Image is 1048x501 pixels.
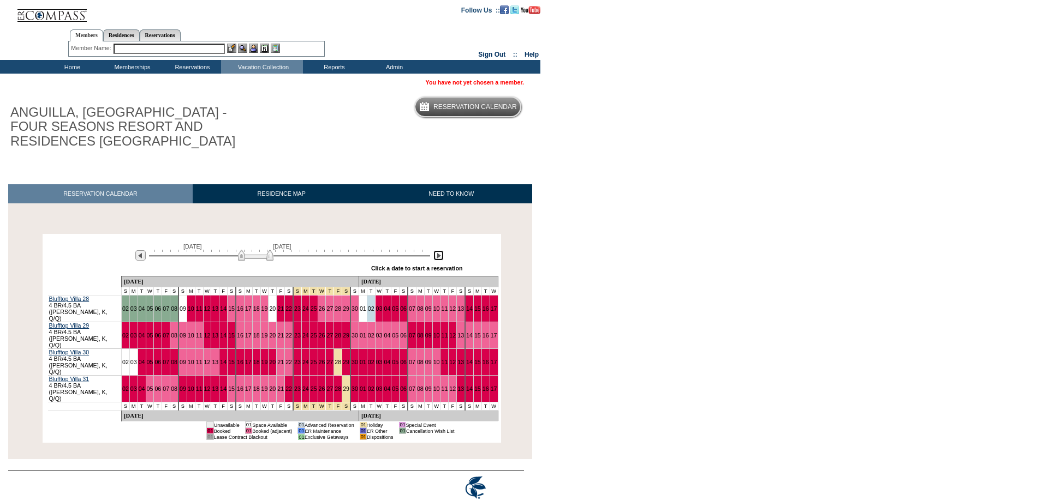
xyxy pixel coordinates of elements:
[417,359,424,365] a: 08
[171,305,177,312] a: 08
[187,402,195,411] td: M
[424,287,432,295] td: T
[41,60,101,74] td: Home
[491,385,497,392] a: 17
[103,29,140,41] a: Residences
[212,332,218,339] a: 13
[466,385,473,392] a: 14
[368,385,374,392] a: 02
[220,332,227,339] a: 14
[122,332,129,339] a: 02
[220,385,227,392] a: 14
[441,359,448,365] a: 11
[228,305,235,312] a: 15
[48,376,122,402] td: 4 BR/4.5 BA ([PERSON_NAME], K, Q/Q)
[183,243,202,250] span: [DATE]
[490,287,498,295] td: W
[474,305,481,312] a: 15
[311,385,317,392] a: 25
[211,287,219,295] td: T
[178,287,187,295] td: S
[285,287,293,295] td: S
[432,287,440,295] td: W
[384,332,390,339] a: 04
[376,332,383,339] a: 03
[204,332,211,339] a: 12
[376,385,383,392] a: 03
[237,332,243,339] a: 16
[180,332,186,339] a: 09
[481,287,490,295] td: T
[359,276,498,287] td: [DATE]
[121,276,359,287] td: [DATE]
[154,402,162,411] td: T
[510,5,519,14] img: Follow us on Twitter
[261,385,268,392] a: 19
[130,385,137,392] a: 03
[392,359,398,365] a: 05
[433,332,440,339] a: 10
[122,359,129,365] a: 02
[146,287,154,295] td: W
[154,385,161,392] a: 06
[400,287,408,295] td: S
[510,6,519,13] a: Follow us on Twitter
[129,287,138,295] td: M
[49,376,90,382] a: Blufftop Villa 31
[170,402,178,411] td: S
[293,287,301,295] td: Thanksgiving
[473,287,481,295] td: M
[139,359,145,365] a: 04
[219,402,228,411] td: F
[483,385,489,392] a: 16
[491,332,497,339] a: 17
[360,305,366,312] a: 01
[138,402,146,411] td: T
[285,385,292,392] a: 22
[260,287,269,295] td: W
[204,385,211,392] a: 12
[154,359,161,365] a: 06
[178,402,187,411] td: S
[294,332,301,339] a: 23
[245,385,252,392] a: 17
[269,287,277,295] td: T
[269,332,276,339] a: 20
[311,305,317,312] a: 25
[171,359,177,365] a: 08
[318,287,326,295] td: Thanksgiving
[146,402,154,411] td: W
[301,402,309,411] td: Thanksgiving
[383,287,391,295] td: T
[277,359,284,365] a: 21
[441,305,448,312] a: 11
[483,332,489,339] a: 16
[368,359,374,365] a: 02
[277,385,284,392] a: 21
[319,332,325,339] a: 26
[228,287,236,295] td: S
[163,305,169,312] a: 07
[237,305,243,312] a: 16
[301,287,309,295] td: Thanksgiving
[425,359,432,365] a: 09
[392,332,398,339] a: 05
[326,332,333,339] a: 27
[513,51,517,58] span: ::
[187,287,195,295] td: M
[227,44,236,53] img: b_edit.gif
[326,359,333,365] a: 27
[237,385,243,392] a: 16
[319,305,325,312] a: 26
[409,359,415,365] a: 07
[326,287,334,295] td: Thanksgiving
[449,287,457,295] td: F
[188,385,194,392] a: 10
[457,359,464,365] a: 13
[245,359,252,365] a: 17
[491,359,497,365] a: 17
[400,359,407,365] a: 06
[371,265,463,271] div: Click a date to start a reservation
[343,385,349,392] a: 29
[302,385,309,392] a: 24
